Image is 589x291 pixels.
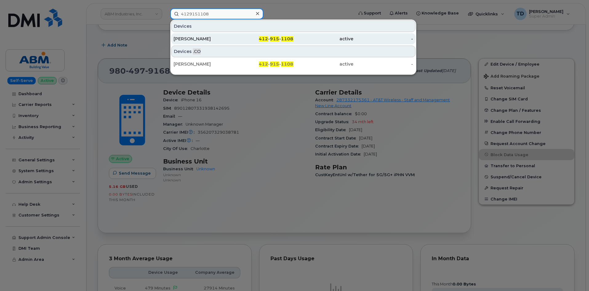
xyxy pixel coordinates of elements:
input: Find something... [170,8,263,19]
div: active [293,61,353,67]
span: .CO [193,48,201,55]
span: 1108 [281,36,293,42]
span: 915 [270,61,279,67]
div: [PERSON_NAME] [174,36,234,42]
div: Devices [171,46,415,57]
a: [PERSON_NAME]412-915-1108active- [171,59,415,70]
a: [PERSON_NAME]412-915-1108active- [171,33,415,44]
span: 412 [259,61,268,67]
span: 915 [270,36,279,42]
span: 412 [259,36,268,42]
div: active [293,36,353,42]
div: - [353,61,413,67]
div: - - [234,61,294,67]
div: - - [234,36,294,42]
span: 1108 [281,61,293,67]
div: - [353,36,413,42]
div: [PERSON_NAME] [174,61,234,67]
div: Devices [171,20,415,32]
